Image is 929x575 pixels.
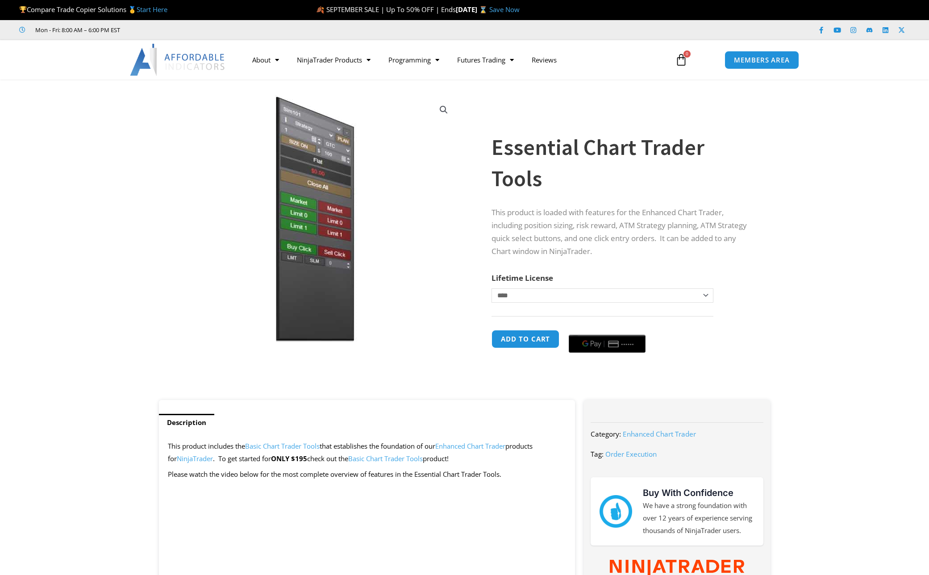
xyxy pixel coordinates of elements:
[622,341,635,347] text: ••••••
[569,335,646,353] button: Buy with GPay
[492,206,752,258] p: This product is loaded with features for the Enhanced Chart Trader, including position sizing, ri...
[133,25,267,34] iframe: Customer reviews powered by Trustpilot
[683,50,691,58] span: 0
[725,51,799,69] a: MEMBERS AREA
[662,47,701,73] a: 0
[448,50,523,70] a: Futures Trading
[137,5,167,14] a: Start Here
[243,50,665,70] nav: Menu
[492,307,505,313] a: Clear options
[492,273,553,283] label: Lifetime License
[130,44,226,76] img: LogoAI | Affordable Indicators – NinjaTrader
[456,5,489,14] strong: [DATE] ⌛
[523,50,566,70] a: Reviews
[159,414,214,431] a: Description
[591,450,604,458] span: Tag:
[623,429,696,438] a: Enhanced Chart Trader
[489,5,520,14] a: Save Now
[492,132,752,194] h1: Essential Chart Trader Tools
[734,57,790,63] span: MEMBERS AREA
[605,450,657,458] a: Order Execution
[492,330,559,348] button: Add to cart
[20,6,26,13] img: 🏆
[643,486,754,500] h3: Buy With Confidence
[168,440,567,465] p: This product includes the that establishes the foundation of our products for . To get started for
[436,102,452,118] a: View full-screen image gallery
[245,442,320,450] a: Basic Chart Trader Tools
[168,468,567,481] p: Please watch the video below for the most complete overview of features in the Essential Chart Tr...
[177,454,213,463] a: NinjaTrader
[271,454,307,463] strong: ONLY $195
[307,454,449,463] span: check out the product!
[591,429,621,438] span: Category:
[435,442,505,450] a: Enhanced Chart Trader
[33,25,120,35] span: Mon - Fri: 8:00 AM – 6:00 PM EST
[600,495,632,527] img: mark thumbs good 43913 | Affordable Indicators – NinjaTrader
[243,50,288,70] a: About
[643,500,754,537] p: We have a strong foundation with over 12 years of experience serving thousands of NinjaTrader users.
[348,454,423,463] a: Basic Chart Trader Tools
[379,50,448,70] a: Programming
[171,95,458,342] img: Essential Chart Trader Tools | Affordable Indicators – NinjaTrader
[567,329,647,329] iframe: Secure payment input frame
[288,50,379,70] a: NinjaTrader Products
[19,5,167,14] span: Compare Trade Copier Solutions 🥇
[316,5,456,14] span: 🍂 SEPTEMBER SALE | Up To 50% OFF | Ends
